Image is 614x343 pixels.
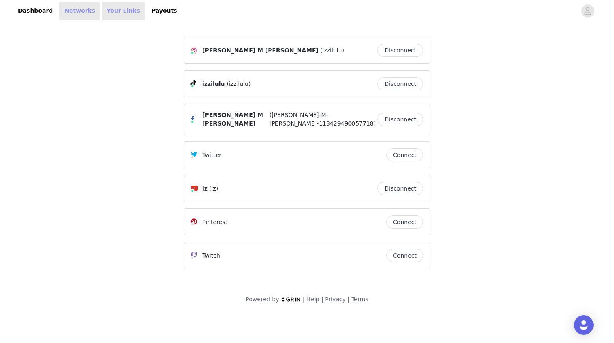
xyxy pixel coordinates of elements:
span: (izzilulu) [226,80,251,88]
span: ([PERSON_NAME]-M-[PERSON_NAME]-113429490057718) [269,111,376,128]
a: Terms [351,296,368,303]
a: Privacy [325,296,346,303]
p: Pinterest [202,218,228,226]
img: logo [281,297,301,302]
span: (iz) [209,184,218,193]
a: Your Links [102,2,145,20]
button: Connect [386,215,423,229]
a: Payouts [147,2,182,20]
img: Instagram Icon [191,47,197,54]
div: avatar [584,4,591,18]
button: Connect [386,249,423,262]
a: Networks [59,2,100,20]
span: | [303,296,305,303]
span: [PERSON_NAME] M [PERSON_NAME] [202,46,318,55]
a: Help [307,296,320,303]
span: | [321,296,323,303]
span: Powered by [246,296,279,303]
button: Disconnect [377,113,423,126]
a: Dashboard [13,2,58,20]
p: Twitch [202,251,220,260]
button: Disconnect [377,44,423,57]
button: Disconnect [377,77,423,90]
div: Open Intercom Messenger [574,315,594,335]
span: | [348,296,350,303]
span: (izzilulu) [320,46,344,55]
button: Disconnect [377,182,423,195]
span: izzilulu [202,80,225,88]
span: [PERSON_NAME] M [PERSON_NAME] [202,111,268,128]
button: Connect [386,148,423,161]
span: iz [202,184,208,193]
p: Twitter [202,151,221,159]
